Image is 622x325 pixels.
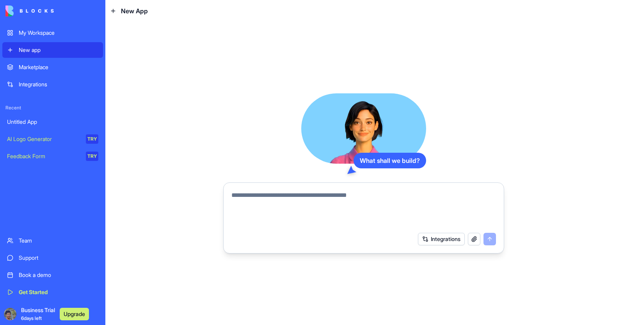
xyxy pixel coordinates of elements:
div: Get Started [19,288,98,296]
img: ACg8ocKtzIvw67-hOFaK7x2Eg_4uBMM6Fd6YO9YKnqw18cheOXDli-g=s96-c [4,308,16,320]
div: My Workspace [19,29,98,37]
span: Business Trial [21,306,55,322]
a: Untitled App [2,114,103,130]
div: Book a demo [19,271,98,279]
div: TRY [86,152,98,161]
a: Feedback FormTRY [2,148,103,164]
a: Integrations [2,77,103,92]
a: Team [2,233,103,248]
span: New App [121,6,148,16]
div: Support [19,254,98,262]
span: Recent [2,105,103,111]
div: Team [19,237,98,245]
div: Feedback Form [7,152,80,160]
div: What shall we build? [354,153,426,168]
a: My Workspace [2,25,103,41]
span: 6 days left [21,315,42,321]
img: logo [5,5,54,16]
a: Marketplace [2,59,103,75]
div: AI Logo Generator [7,135,80,143]
a: Get Started [2,284,103,300]
button: Integrations [418,233,465,245]
div: New app [19,46,98,54]
a: New app [2,42,103,58]
a: AI Logo GeneratorTRY [2,131,103,147]
button: Upgrade [60,308,89,320]
div: Untitled App [7,118,98,126]
div: Integrations [19,80,98,88]
div: TRY [86,134,98,144]
a: Support [2,250,103,266]
div: Marketplace [19,63,98,71]
a: Book a demo [2,267,103,283]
